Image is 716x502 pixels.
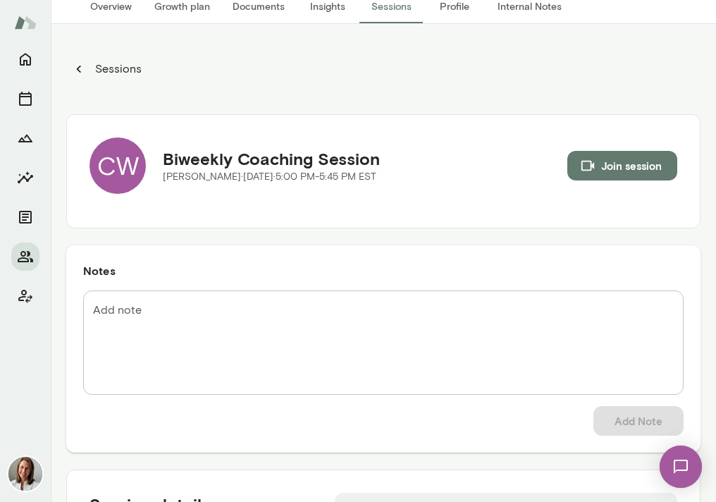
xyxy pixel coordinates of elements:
[567,151,677,180] button: Join session
[163,170,380,184] p: [PERSON_NAME] · [DATE] · 5:00 PM-5:45 PM EST
[11,85,39,113] button: Sessions
[11,203,39,231] button: Documents
[66,55,149,83] button: Sessions
[14,9,37,36] img: Mento
[11,45,39,73] button: Home
[8,457,42,491] img: Andrea Mayendia
[11,282,39,310] button: Client app
[11,164,39,192] button: Insights
[11,124,39,152] button: Growth Plan
[92,61,142,78] p: Sessions
[89,137,146,194] div: CW
[83,262,684,279] h6: Notes
[163,147,380,170] h5: Biweekly Coaching Session
[11,243,39,271] button: Members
